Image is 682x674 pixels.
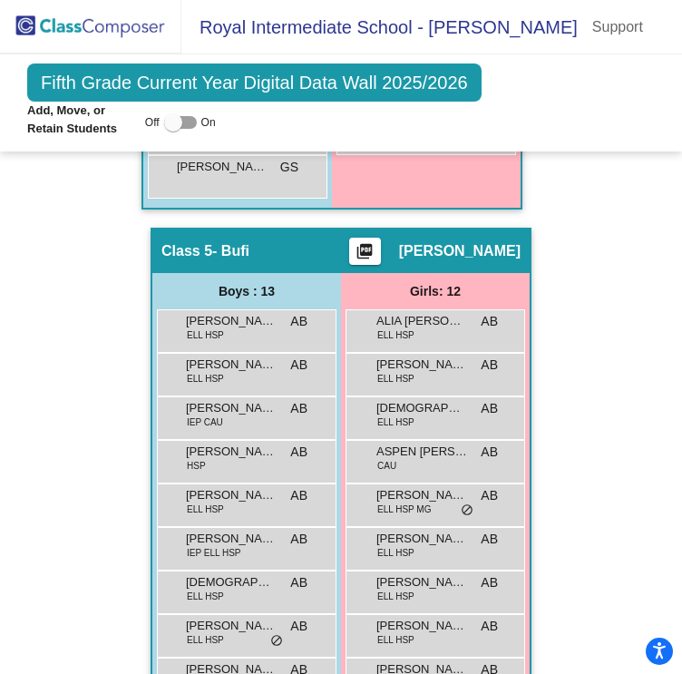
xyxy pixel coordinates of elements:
[481,530,498,549] span: AB
[376,312,467,330] span: ALIA [PERSON_NAME]
[186,573,277,591] span: [DEMOGRAPHIC_DATA][PERSON_NAME]
[377,328,414,342] span: ELL HSP
[187,459,206,473] span: HSP
[481,356,498,375] span: AB
[186,530,277,548] span: [PERSON_NAME] [PERSON_NAME]
[186,617,277,635] span: [PERSON_NAME]
[177,158,268,176] span: [PERSON_NAME]
[186,312,277,330] span: [PERSON_NAME]
[212,242,249,260] span: - Bufi
[290,530,307,549] span: AB
[187,546,240,560] span: IEP ELL HSP
[181,13,578,42] span: Royal Intermediate School - [PERSON_NAME]
[481,573,498,592] span: AB
[481,399,498,418] span: AB
[27,63,482,102] span: Fifth Grade Current Year Digital Data Wall 2025/2026
[481,486,498,505] span: AB
[377,503,431,516] span: ELL HSP MG
[341,273,530,309] div: Girls: 12
[27,102,136,137] span: Add, Move, or Retain Students
[187,503,224,516] span: ELL HSP
[377,459,396,473] span: CAU
[376,356,467,374] span: [PERSON_NAME]
[186,399,277,417] span: [PERSON_NAME]
[145,114,160,131] span: Off
[481,617,498,636] span: AB
[376,530,467,548] span: [PERSON_NAME]
[270,634,283,649] span: do_not_disturb_alt
[290,312,307,331] span: AB
[377,590,414,603] span: ELL HSP
[377,372,414,386] span: ELL HSP
[481,312,498,331] span: AB
[187,633,224,647] span: ELL HSP
[186,356,277,374] span: [PERSON_NAME]
[152,273,341,309] div: Boys : 13
[290,617,307,636] span: AB
[161,242,212,260] span: Class 5
[201,114,216,131] span: On
[377,633,414,647] span: ELL HSP
[461,503,473,518] span: do_not_disturb_alt
[354,242,375,268] mat-icon: picture_as_pdf
[187,372,224,386] span: ELL HSP
[187,415,223,429] span: IEP CAU
[186,443,277,461] span: [PERSON_NAME]
[578,13,658,42] a: Support
[377,415,414,429] span: ELL HSP
[290,356,307,375] span: AB
[349,238,381,265] button: Print Students Details
[376,399,467,417] span: [DEMOGRAPHIC_DATA][PERSON_NAME]
[186,486,277,504] span: [PERSON_NAME]
[280,158,298,177] span: GS
[481,443,498,462] span: AB
[377,546,414,560] span: ELL HSP
[187,590,224,603] span: ELL HSP
[290,399,307,418] span: AB
[399,242,521,260] span: [PERSON_NAME]
[376,443,467,461] span: ASPEN [PERSON_NAME]
[376,573,467,591] span: [PERSON_NAME]
[290,573,307,592] span: AB
[290,443,307,462] span: AB
[376,617,467,635] span: [PERSON_NAME] [PERSON_NAME]
[187,328,224,342] span: ELL HSP
[376,486,467,504] span: [PERSON_NAME]
[290,486,307,505] span: AB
